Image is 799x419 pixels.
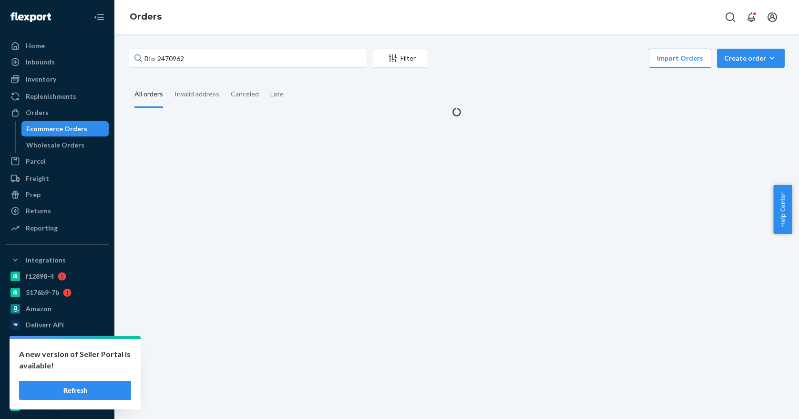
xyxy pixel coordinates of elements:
[10,12,51,22] img: Flexport logo
[6,382,109,398] a: a76299-82
[231,82,259,106] div: Canceled
[26,190,41,199] div: Prep
[122,3,169,31] ol: breadcrumbs
[26,288,59,297] div: 5176b9-7b
[134,82,163,108] div: All orders
[6,203,109,219] a: Returns
[6,252,109,268] button: Integrations
[6,105,109,120] a: Orders
[26,92,76,101] div: Replenishments
[26,206,51,216] div: Returns
[763,8,782,27] button: Open account menu
[21,121,109,136] a: Ecommerce Orders
[129,49,367,68] input: Search orders
[717,49,785,68] button: Create order
[742,8,761,27] button: Open notifications
[6,171,109,186] a: Freight
[26,304,51,314] div: Amazon
[26,320,64,330] div: Deliverr API
[26,140,84,150] div: Wholesale Orders
[649,49,711,68] button: Import Orders
[773,185,792,234] button: Help Center
[26,74,56,84] div: Inventory
[6,285,109,300] a: 5176b9-7b
[174,82,219,106] div: Invalid address
[26,272,54,281] div: f12898-4
[724,53,778,63] div: Create order
[130,11,162,22] a: Orders
[26,41,45,51] div: Home
[373,53,428,63] div: Filter
[21,137,109,153] a: Wholesale Orders
[6,72,109,87] a: Inventory
[6,187,109,202] a: Prep
[26,157,46,166] div: Parcel
[6,154,109,169] a: Parcel
[270,82,284,106] div: Late
[373,49,428,68] button: Filter
[721,8,740,27] button: Open Search Box
[6,334,109,349] a: 6e639d-fc
[26,255,66,265] div: Integrations
[6,350,109,365] a: pulsetto
[90,8,109,27] button: Close Navigation
[26,223,58,233] div: Reporting
[26,174,49,183] div: Freight
[6,54,109,70] a: Inbounds
[6,301,109,316] a: Amazon
[6,269,109,284] a: f12898-4
[6,366,109,381] a: gnzsuz-v5
[6,220,109,236] a: Reporting
[26,124,87,134] div: Ecommerce Orders
[6,38,109,53] a: Home
[6,398,109,414] a: [PERSON_NAME]
[19,348,131,371] p: A new version of Seller Portal is available!
[6,89,109,104] a: Replenishments
[6,317,109,333] a: Deliverr API
[19,381,131,400] button: Refresh
[26,57,55,67] div: Inbounds
[26,108,49,117] div: Orders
